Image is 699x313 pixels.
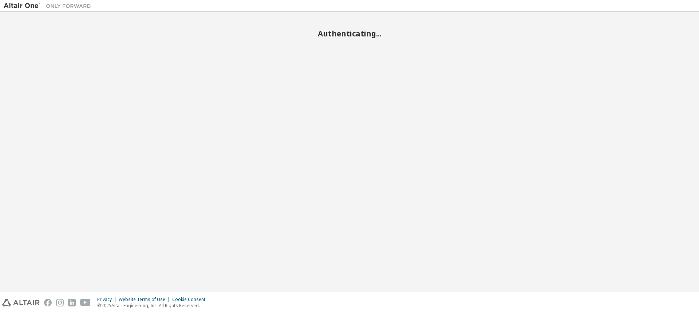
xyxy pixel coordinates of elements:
img: altair_logo.svg [2,299,40,306]
div: Privacy [97,297,119,302]
img: facebook.svg [44,299,52,306]
p: © 2025 Altair Engineering, Inc. All Rights Reserved. [97,302,210,309]
h2: Authenticating... [4,29,695,38]
img: Altair One [4,2,95,9]
img: linkedin.svg [68,299,76,306]
img: instagram.svg [56,299,64,306]
div: Cookie Consent [172,297,210,302]
img: youtube.svg [80,299,91,306]
div: Website Terms of Use [119,297,172,302]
